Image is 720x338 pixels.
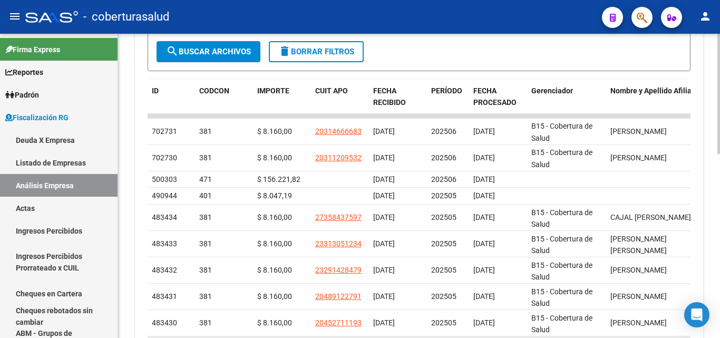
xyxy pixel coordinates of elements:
span: [DATE] [373,191,395,200]
span: 702731 [152,127,177,136]
datatable-header-cell: IMPORTE [253,80,311,114]
span: 202505 [431,239,456,248]
span: B15 - Cobertura de Salud [531,287,592,308]
mat-icon: search [166,45,179,57]
span: 381 [199,239,212,248]
span: 202505 [431,318,456,327]
mat-icon: delete [278,45,291,57]
span: [DATE] [473,292,495,301]
span: [DATE] [473,266,495,274]
span: 202506 [431,175,456,184]
span: [DATE] [473,239,495,248]
span: $ 8.160,00 [257,266,292,274]
span: [DATE] [373,175,395,184]
span: B15 - Cobertura de Salud [531,148,592,169]
datatable-header-cell: Nombre y Apellido Afiliado [606,80,712,114]
span: B15 - Cobertura de Salud [531,208,592,229]
button: Buscar Archivos [157,41,260,62]
span: 202505 [431,191,456,200]
span: [DATE] [473,191,495,200]
span: $ 8.160,00 [257,127,292,136]
button: Borrar Filtros [269,41,364,62]
mat-icon: menu [8,10,21,23]
span: 27358437597 [315,213,362,221]
span: B15 - Cobertura de Salud [531,314,592,334]
span: 23313051234 [315,239,362,248]
span: 381 [199,266,212,274]
span: [DATE] [373,266,395,274]
datatable-header-cell: CODCON [195,80,232,114]
span: FECHA PROCESADO [473,86,517,107]
datatable-header-cell: Gerenciador [527,80,606,114]
span: 702730 [152,153,177,162]
span: [DATE] [473,153,495,162]
span: [PERSON_NAME] [610,127,667,136]
datatable-header-cell: PERÍODO [427,80,469,114]
span: [DATE] [373,153,395,162]
span: 202506 [431,127,456,136]
span: Buscar Archivos [166,47,251,56]
span: [PERSON_NAME] [610,266,667,274]
span: 20452711193 [315,318,362,327]
span: $ 8.160,00 [257,213,292,221]
span: 20489122791 [315,292,362,301]
span: 20311209532 [315,153,362,162]
span: [DATE] [373,213,395,221]
span: [PERSON_NAME] [610,153,667,162]
span: 483431 [152,292,177,301]
span: B15 - Cobertura de Salud [531,261,592,282]
span: Nombre y Apellido Afiliado [610,86,700,95]
span: PERÍODO [431,86,462,95]
span: 202506 [431,153,456,162]
span: ID [152,86,159,95]
span: 202505 [431,266,456,274]
span: [DATE] [373,318,395,327]
span: [DATE] [373,292,395,301]
datatable-header-cell: CUIT APO [311,80,369,114]
span: [DATE] [473,175,495,184]
span: 202505 [431,213,456,221]
span: 500303 [152,175,177,184]
span: 483430 [152,318,177,327]
span: 483432 [152,266,177,274]
span: 20314666683 [315,127,362,136]
span: $ 156.221,82 [257,175,300,184]
span: $ 8.160,00 [257,318,292,327]
span: 483433 [152,239,177,248]
span: [PERSON_NAME] [610,292,667,301]
span: 381 [199,318,212,327]
span: 471 [199,175,212,184]
span: 381 [199,153,212,162]
span: [DATE] [373,239,395,248]
span: 202505 [431,292,456,301]
datatable-header-cell: ID [148,80,195,114]
span: [PERSON_NAME] [610,318,667,327]
span: CODCON [199,86,229,95]
span: [DATE] [473,318,495,327]
span: 381 [199,213,212,221]
span: Reportes [5,66,43,78]
span: 23291428479 [315,266,362,274]
datatable-header-cell: FECHA RECIBIDO [369,80,427,114]
span: Firma Express [5,44,60,55]
span: Gerenciador [531,86,573,95]
span: 483434 [152,213,177,221]
span: FECHA RECIBIDO [373,86,406,107]
div: Open Intercom Messenger [684,302,709,327]
span: 381 [199,127,212,136]
span: $ 8.160,00 [257,153,292,162]
span: CAJAL [PERSON_NAME] [610,213,691,221]
span: [DATE] [473,213,495,221]
span: B15 - Cobertura de Salud [531,235,592,255]
span: 401 [199,191,212,200]
span: CUIT APO [315,86,348,95]
span: $ 8.047,19 [257,191,292,200]
span: - coberturasalud [83,5,169,28]
span: [PERSON_NAME] [PERSON_NAME] [610,235,667,255]
span: [DATE] [373,127,395,136]
span: 381 [199,292,212,301]
span: IMPORTE [257,86,289,95]
span: 490944 [152,191,177,200]
span: [DATE] [473,127,495,136]
span: Padrón [5,89,39,101]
